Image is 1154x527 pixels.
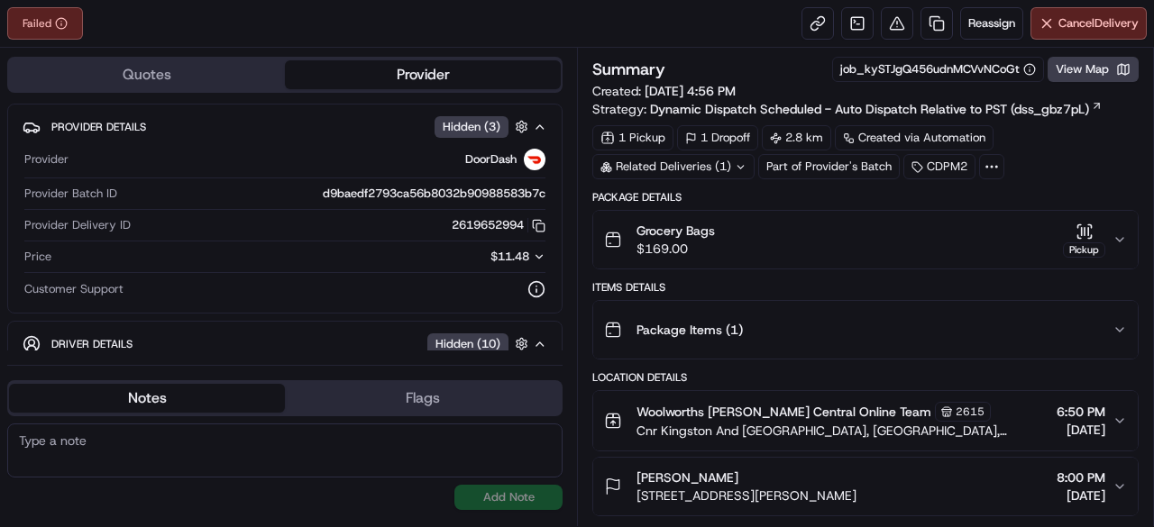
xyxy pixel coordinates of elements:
div: CDPM2 [903,154,975,179]
div: Pickup [1063,242,1105,258]
span: Price [24,249,51,265]
span: Hidden ( 10 ) [435,336,500,352]
span: [PERSON_NAME] [637,468,738,486]
button: Woolworths [PERSON_NAME] Central Online Team2615Cnr Kingston And [GEOGRAPHIC_DATA], [GEOGRAPHIC_D... [593,391,1138,450]
span: [STREET_ADDRESS][PERSON_NAME] [637,486,856,504]
span: $11.48 [490,249,529,264]
div: Items Details [592,280,1139,295]
button: Driver DetailsHidden (10) [23,329,547,359]
span: DoorDash [465,151,517,168]
button: Provider DetailsHidden (3) [23,112,547,141]
span: Customer Support [24,281,124,297]
button: Hidden (10) [427,332,533,355]
div: Location Details [592,370,1139,385]
span: Woolworths [PERSON_NAME] Central Online Team [637,403,931,421]
button: $11.48 [387,249,545,265]
button: View Map [1048,57,1139,82]
div: 1 Pickup [592,125,673,150]
button: Notes [9,384,285,413]
button: Pickup [1063,223,1105,258]
button: Grocery Bags$169.00Pickup [593,211,1138,268]
a: Dynamic Dispatch Scheduled - Auto Dispatch Relative to PST (dss_gbz7pL) [650,100,1103,118]
h3: Summary [592,61,665,77]
span: Provider Delivery ID [24,217,131,233]
img: doordash_logo_v2.png [524,149,545,170]
span: Grocery Bags [637,222,715,240]
a: Created via Automation [835,125,994,150]
button: job_kySTJgQ456udnMCVvNCoGt [840,61,1036,77]
span: Driver Details [51,337,133,351]
div: Related Deliveries (1) [592,154,755,179]
button: 2619652994 [452,217,545,233]
span: Dynamic Dispatch Scheduled - Auto Dispatch Relative to PST (dss_gbz7pL) [650,100,1089,118]
span: Provider Batch ID [24,186,117,202]
div: 1 Dropoff [677,125,758,150]
button: [PERSON_NAME][STREET_ADDRESS][PERSON_NAME]8:00 PM[DATE] [593,458,1138,515]
span: Hidden ( 3 ) [443,119,500,135]
span: [DATE] [1057,421,1105,439]
span: Cancel Delivery [1058,15,1139,32]
button: CancelDelivery [1030,7,1147,40]
span: Package Items ( 1 ) [637,321,743,339]
span: d9baedf2793ca56b8032b90988583b7c [323,186,545,202]
button: Package Items (1) [593,301,1138,359]
div: Strategy: [592,100,1103,118]
button: Quotes [9,60,285,89]
span: Cnr Kingston And [GEOGRAPHIC_DATA], [GEOGRAPHIC_DATA], [GEOGRAPHIC_DATA] 4114, [GEOGRAPHIC_DATA] [637,422,1049,440]
div: Package Details [592,190,1139,204]
span: 2615 [956,404,985,419]
button: Flags [285,384,561,413]
span: Provider [24,151,69,168]
button: Failed [7,7,83,40]
span: $169.00 [637,240,715,258]
span: [DATE] 4:56 PM [645,83,736,99]
span: Reassign [968,15,1015,32]
span: [DATE] [1057,486,1105,504]
button: Hidden (3) [435,115,533,138]
button: Provider [285,60,561,89]
span: Provider Details [51,120,146,134]
span: Created: [592,82,736,100]
button: Reassign [960,7,1023,40]
span: 6:50 PM [1057,403,1105,421]
div: 2.8 km [762,125,831,150]
span: 8:00 PM [1057,468,1105,486]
